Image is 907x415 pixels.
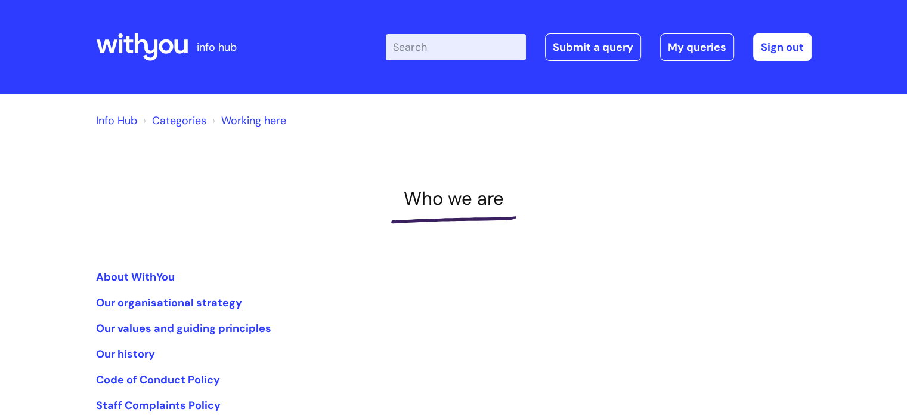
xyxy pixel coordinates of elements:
a: Our history [96,347,155,361]
a: Code of Conduct Policy [96,373,220,387]
div: | - [386,33,812,61]
p: info hub [197,38,237,57]
a: Sign out [753,33,812,61]
a: Working here [221,113,286,128]
a: Submit a query [545,33,641,61]
a: Info Hub [96,113,137,128]
a: Our values and guiding principles [96,321,271,336]
h1: Who we are [96,187,812,210]
a: Our organisational strategy [96,296,242,310]
a: About WithYou [96,270,175,284]
li: Working here [209,111,286,130]
a: My queries [660,33,734,61]
li: Solution home [140,111,206,130]
input: Search [386,34,526,60]
a: Staff Complaints Policy [96,398,221,413]
a: Categories [152,113,206,128]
